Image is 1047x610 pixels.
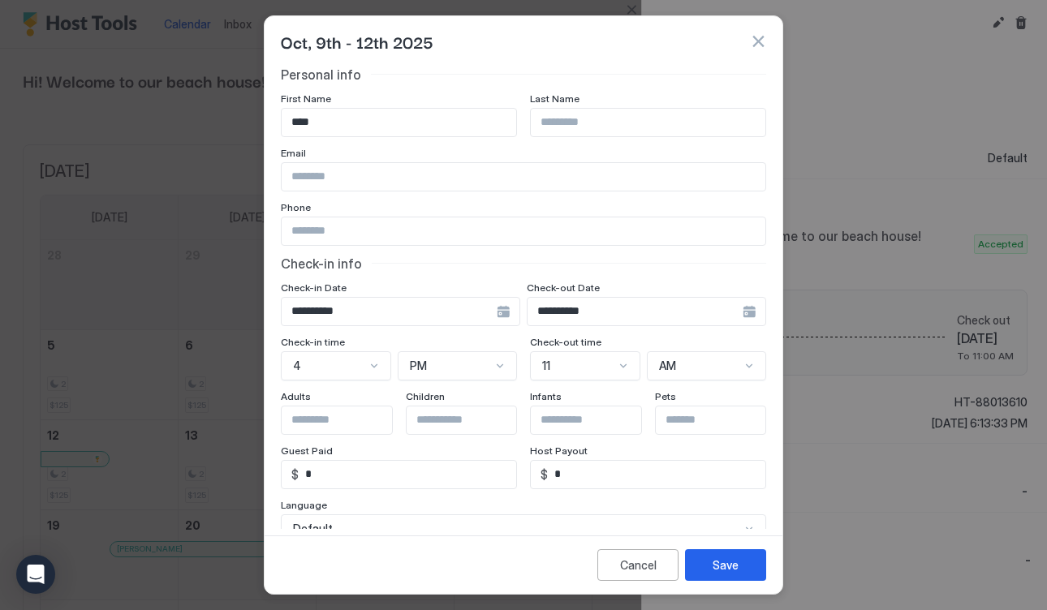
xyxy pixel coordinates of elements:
[281,147,306,159] span: Email
[406,390,445,402] span: Children
[410,359,427,373] span: PM
[282,163,765,191] input: Input Field
[656,406,789,434] input: Input Field
[527,281,600,294] span: Check-out Date
[531,109,765,136] input: Input Field
[281,67,361,83] span: Personal info
[528,298,743,325] input: Input Field
[299,461,516,488] input: Input Field
[281,29,433,54] span: Oct, 9th - 12th 2025
[281,201,311,213] span: Phone
[282,406,415,434] input: Input Field
[16,555,55,594] div: Open Intercom Messenger
[530,92,580,105] span: Last Name
[282,217,765,245] input: Input Field
[281,390,311,402] span: Adults
[685,549,766,581] button: Save
[713,556,739,573] div: Save
[548,461,765,488] input: Input Field
[281,281,347,294] span: Check-in Date
[542,359,550,373] span: 11
[597,549,679,581] button: Cancel
[530,445,588,457] span: Host Payout
[293,522,333,536] span: Default
[530,390,562,402] span: Infants
[541,467,548,482] span: $
[281,92,331,105] span: First Name
[620,556,657,573] div: Cancel
[281,445,333,457] span: Guest Paid
[659,359,676,373] span: AM
[531,406,664,434] input: Input Field
[293,359,301,373] span: 4
[282,298,497,325] input: Input Field
[655,390,676,402] span: Pets
[281,499,327,511] span: Language
[281,336,345,348] span: Check-in time
[530,336,601,348] span: Check-out time
[281,256,362,272] span: Check-in info
[282,109,516,136] input: Input Field
[407,406,540,434] input: Input Field
[291,467,299,482] span: $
